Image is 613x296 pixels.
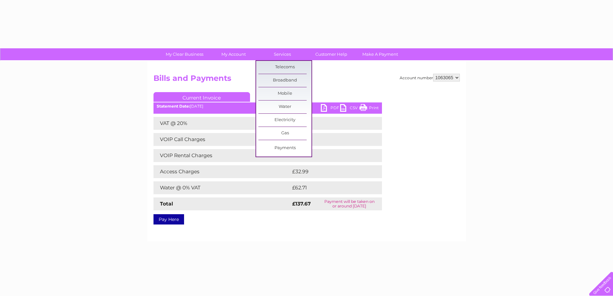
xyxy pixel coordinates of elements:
[321,104,340,113] a: PDF
[153,165,291,178] td: Access Charges
[256,48,309,60] a: Services
[153,92,250,102] a: Current Invoice
[258,127,311,140] a: Gas
[291,117,368,130] td: £12.49
[291,149,369,162] td: £29.48
[258,61,311,74] a: Telecoms
[354,48,407,60] a: Make A Payment
[258,114,311,127] a: Electricity
[153,133,291,146] td: VOIP Call Charges
[291,181,368,194] td: £62.71
[153,117,291,130] td: VAT @ 20%
[258,87,311,100] a: Mobile
[153,74,460,86] h2: Bills and Payments
[292,201,311,207] strong: £137.67
[317,197,382,210] td: Payment will be taken on or around [DATE]
[153,104,382,109] div: [DATE]
[153,149,291,162] td: VOIP Rental Charges
[258,142,311,155] a: Payments
[400,74,460,81] div: Account number
[160,201,173,207] strong: Total
[291,133,367,146] td: £0.00
[153,214,184,224] a: Pay Here
[258,100,311,113] a: Water
[153,181,291,194] td: Water @ 0% VAT
[305,48,358,60] a: Customer Help
[258,74,311,87] a: Broadband
[291,165,369,178] td: £32.99
[340,104,359,113] a: CSV
[207,48,260,60] a: My Account
[359,104,379,113] a: Print
[157,104,190,109] b: Statement Date:
[158,48,211,60] a: My Clear Business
